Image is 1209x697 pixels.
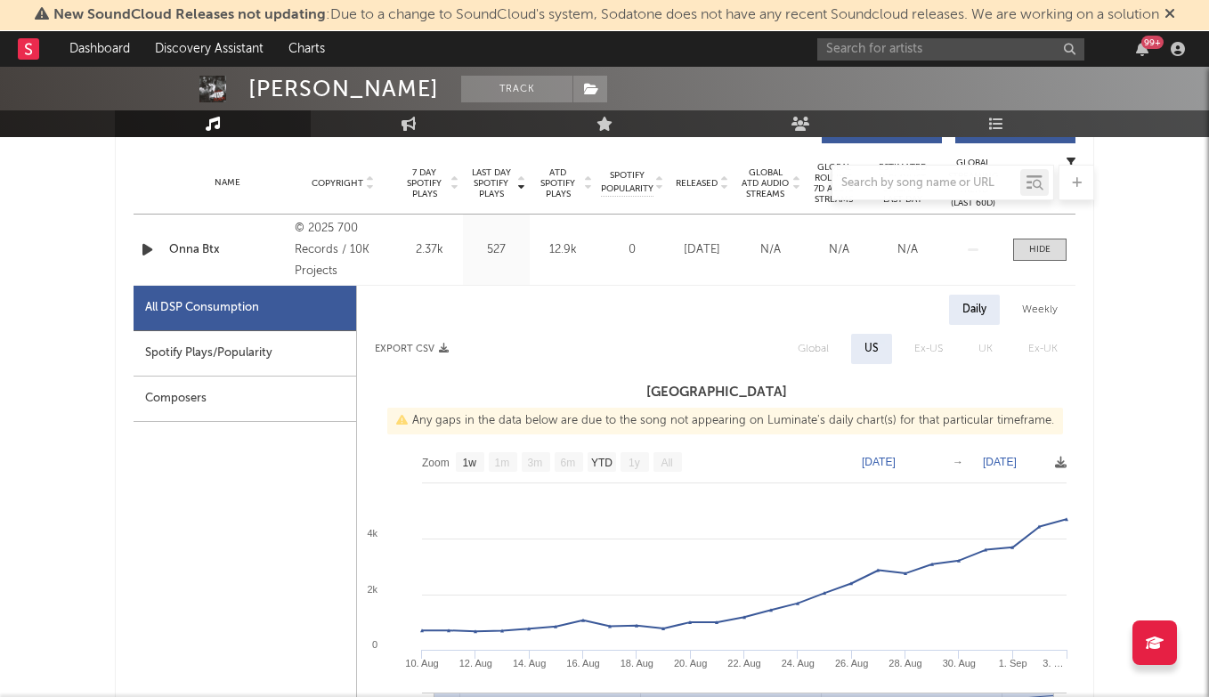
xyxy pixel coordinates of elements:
[566,658,599,669] text: 16. Aug
[169,241,286,259] a: Onna Btx
[534,241,592,259] div: 12.9k
[601,241,663,259] div: 0
[629,457,640,469] text: 1y
[674,658,707,669] text: 20. Aug
[661,457,672,469] text: All
[513,658,546,669] text: 14. Aug
[57,31,142,67] a: Dashboard
[401,241,458,259] div: 2.37k
[953,456,963,468] text: →
[134,377,356,422] div: Composers
[248,76,439,102] div: [PERSON_NAME]
[591,457,613,469] text: YTD
[367,528,377,539] text: 4k
[405,658,438,669] text: 10. Aug
[387,408,1063,434] div: Any gaps in the data below are due to the song not appearing on Luminate's daily chart(s) for tha...
[467,241,525,259] div: 527
[817,38,1084,61] input: Search for artists
[983,456,1017,468] text: [DATE]
[422,457,450,469] text: Zoom
[782,658,815,669] text: 24. Aug
[495,457,510,469] text: 1m
[809,241,869,259] div: N/A
[878,162,927,205] span: Estimated % Playlist Streams Last Day
[999,658,1027,669] text: 1. Sep
[949,295,1000,325] div: Daily
[943,658,976,669] text: 30. Aug
[862,456,896,468] text: [DATE]
[295,218,392,282] div: © 2025 700 Records / 10K Projects
[461,76,572,102] button: Track
[463,457,477,469] text: 1w
[946,157,1000,210] div: Global Streaming Trend (Last 60D)
[375,344,449,354] button: Export CSV
[53,8,1159,22] span: : Due to a change to SoundCloud's system, Sodatone does not have any recent Soundcloud releases. ...
[1141,36,1164,49] div: 99 +
[672,241,732,259] div: [DATE]
[741,241,800,259] div: N/A
[878,241,937,259] div: N/A
[888,658,921,669] text: 28. Aug
[809,162,858,205] span: Global Rolling 7D Audio Streams
[134,331,356,377] div: Spotify Plays/Popularity
[372,639,377,650] text: 0
[864,338,879,360] div: US
[357,382,1075,403] h3: [GEOGRAPHIC_DATA]
[1136,42,1148,56] button: 99+
[1043,658,1063,669] text: 3. …
[727,658,760,669] text: 22. Aug
[53,8,326,22] span: New SoundCloud Releases not updating
[832,176,1020,190] input: Search by song name or URL
[134,286,356,331] div: All DSP Consumption
[142,31,276,67] a: Discovery Assistant
[835,658,868,669] text: 26. Aug
[367,584,377,595] text: 2k
[1164,8,1175,22] span: Dismiss
[528,457,543,469] text: 3m
[621,658,653,669] text: 18. Aug
[459,658,492,669] text: 12. Aug
[145,297,259,319] div: All DSP Consumption
[276,31,337,67] a: Charts
[1009,295,1071,325] div: Weekly
[561,457,576,469] text: 6m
